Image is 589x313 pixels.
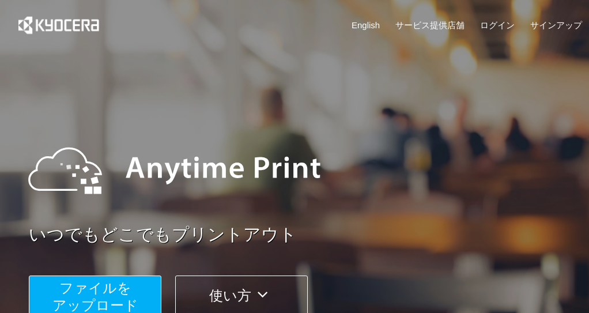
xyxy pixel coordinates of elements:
a: いつでもどこでもプリントアウト [29,223,589,247]
a: サインアップ [530,19,582,31]
a: English [352,19,380,31]
a: ログイン [480,19,515,31]
a: サービス提供店舗 [395,19,465,31]
span: ファイルを ​​アップロード [52,280,138,313]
